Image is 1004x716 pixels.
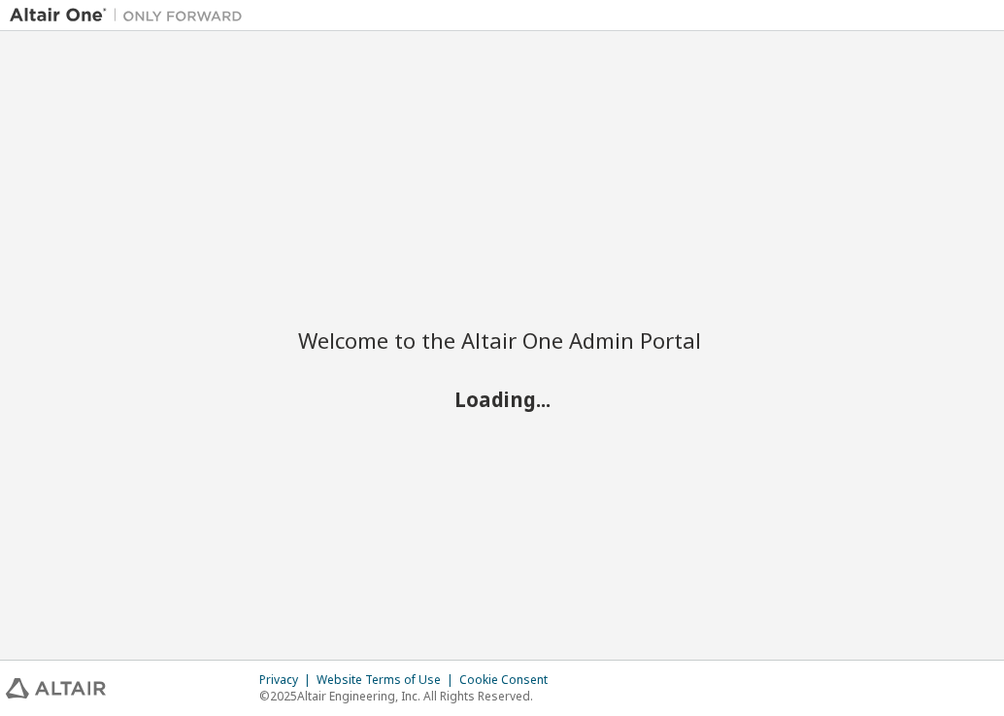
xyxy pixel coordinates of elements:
[298,386,706,411] h2: Loading...
[317,672,459,688] div: Website Terms of Use
[259,688,559,704] p: © 2025 Altair Engineering, Inc. All Rights Reserved.
[459,672,559,688] div: Cookie Consent
[259,672,317,688] div: Privacy
[298,326,706,354] h2: Welcome to the Altair One Admin Portal
[6,678,106,699] img: altair_logo.svg
[10,6,252,25] img: Altair One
